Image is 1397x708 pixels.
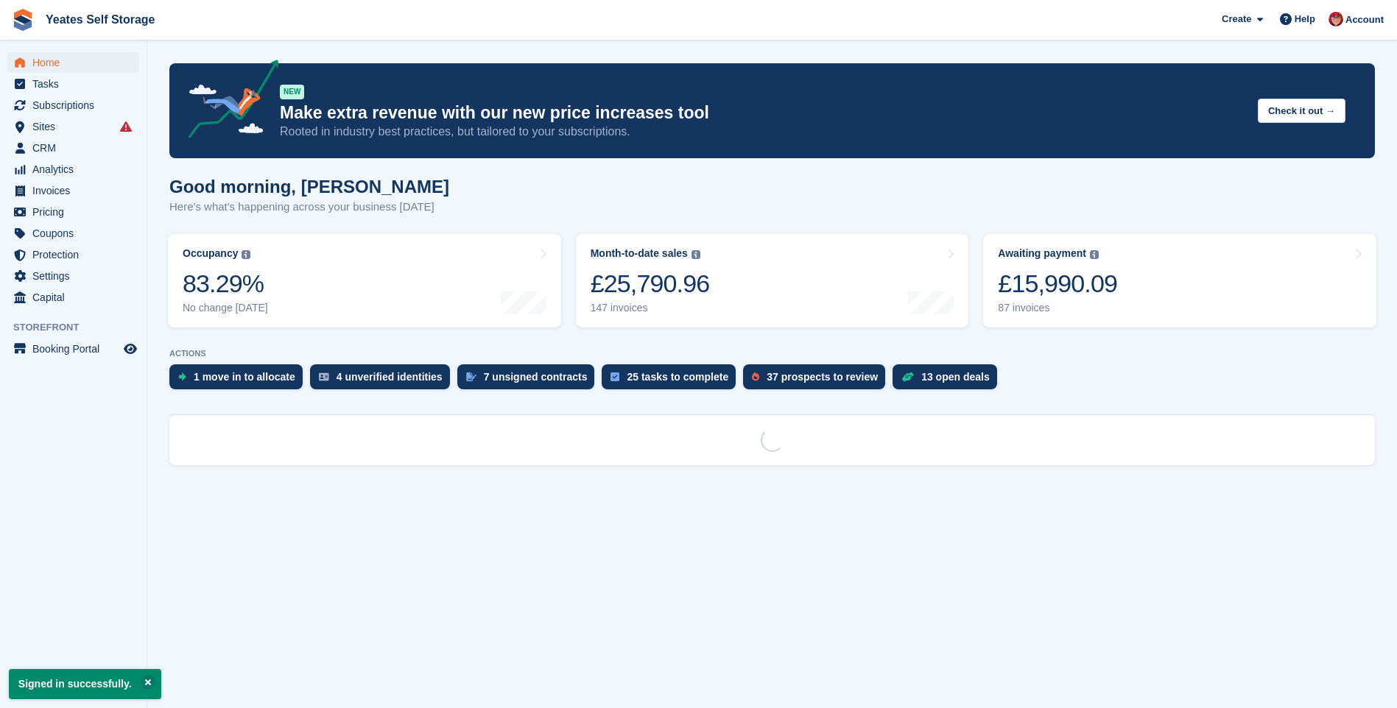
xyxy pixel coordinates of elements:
[337,371,443,383] div: 4 unverified identities
[1295,12,1315,26] span: Help
[32,138,121,158] span: CRM
[183,247,238,260] div: Occupancy
[169,364,310,397] a: 1 move in to allocate
[12,9,34,31] img: stora-icon-8386f47178a22dfd0bd8f6a31ec36ba5ce8667c1dd55bd0f319d3a0aa187defe.svg
[32,223,121,244] span: Coupons
[602,364,743,397] a: 25 tasks to complete
[7,223,139,244] a: menu
[466,372,476,381] img: contract_signature_icon-13c848040528278c33f63329250d36e43548de30e8caae1d1a13099fd9432cc5.svg
[7,138,139,158] a: menu
[1345,13,1384,27] span: Account
[7,180,139,201] a: menu
[32,52,121,73] span: Home
[7,52,139,73] a: menu
[921,371,990,383] div: 13 open deals
[591,269,710,299] div: £25,790.96
[998,247,1086,260] div: Awaiting payment
[319,372,329,381] img: verify_identity-adf6edd0f0f0b5bbfe63781bf79b02c33cf7c696d77639b501bdc392416b5a36.svg
[1222,12,1251,26] span: Create
[7,116,139,137] a: menu
[169,199,449,216] p: Here's what's happening across your business [DATE]
[122,340,139,358] a: Preview store
[9,669,161,699] p: Signed in successfully.
[178,372,186,381] img: move_ins_to_allocate_icon-fdf77a2bb77ea45bf5b3d319d69a93e2d87916cf1d5bf7949dd705db3b84f3ca.svg
[627,371,728,383] div: 25 tasks to complete
[176,60,279,144] img: price-adjustments-announcement-icon-8257ccfd72463d97f412b2fc003d46551f7dbcb40ab6d574587a9cd5c0d94...
[32,339,121,359] span: Booking Portal
[7,266,139,286] a: menu
[998,269,1117,299] div: £15,990.09
[32,180,121,201] span: Invoices
[169,177,449,197] h1: Good morning, [PERSON_NAME]
[310,364,457,397] a: 4 unverified identities
[32,116,121,137] span: Sites
[1329,12,1343,26] img: Wendie Tanner
[1258,99,1345,123] button: Check it out →
[767,371,878,383] div: 37 prospects to review
[194,371,295,383] div: 1 move in to allocate
[169,349,1375,358] p: ACTIONS
[1090,250,1099,259] img: icon-info-grey-7440780725fd019a000dd9b08b2336e03edf1995a4989e88bcd33f0948082b44.svg
[32,95,121,116] span: Subscriptions
[120,121,132,132] i: Smart entry sync failures have occurred
[7,244,139,265] a: menu
[32,159,121,180] span: Analytics
[7,287,139,308] a: menu
[32,266,121,286] span: Settings
[40,7,161,32] a: Yeates Self Storage
[457,364,602,397] a: 7 unsigned contracts
[32,287,121,308] span: Capital
[32,244,121,265] span: Protection
[242,250,250,259] img: icon-info-grey-7440780725fd019a000dd9b08b2336e03edf1995a4989e88bcd33f0948082b44.svg
[752,372,759,381] img: prospect-51fa495bee0391a8d652442698ab0144808aea92771e9ea1ae160a38d050c398.svg
[13,320,147,335] span: Storefront
[893,364,1004,397] a: 13 open deals
[576,234,969,328] a: Month-to-date sales £25,790.96 147 invoices
[7,95,139,116] a: menu
[901,372,914,382] img: deal-1b604bf984904fb50ccaf53a9ad4b4a5d6e5aea283cecdc64d6e3604feb123c2.svg
[183,302,268,314] div: No change [DATE]
[7,339,139,359] a: menu
[743,364,893,397] a: 37 prospects to review
[7,202,139,222] a: menu
[610,372,619,381] img: task-75834270c22a3079a89374b754ae025e5fb1db73e45f91037f5363f120a921f8.svg
[983,234,1376,328] a: Awaiting payment £15,990.09 87 invoices
[7,159,139,180] a: menu
[7,74,139,94] a: menu
[168,234,561,328] a: Occupancy 83.29% No change [DATE]
[32,202,121,222] span: Pricing
[280,85,304,99] div: NEW
[998,302,1117,314] div: 87 invoices
[280,102,1246,124] p: Make extra revenue with our new price increases tool
[591,247,688,260] div: Month-to-date sales
[280,124,1246,140] p: Rooted in industry best practices, but tailored to your subscriptions.
[484,371,588,383] div: 7 unsigned contracts
[32,74,121,94] span: Tasks
[183,269,268,299] div: 83.29%
[591,302,710,314] div: 147 invoices
[692,250,700,259] img: icon-info-grey-7440780725fd019a000dd9b08b2336e03edf1995a4989e88bcd33f0948082b44.svg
